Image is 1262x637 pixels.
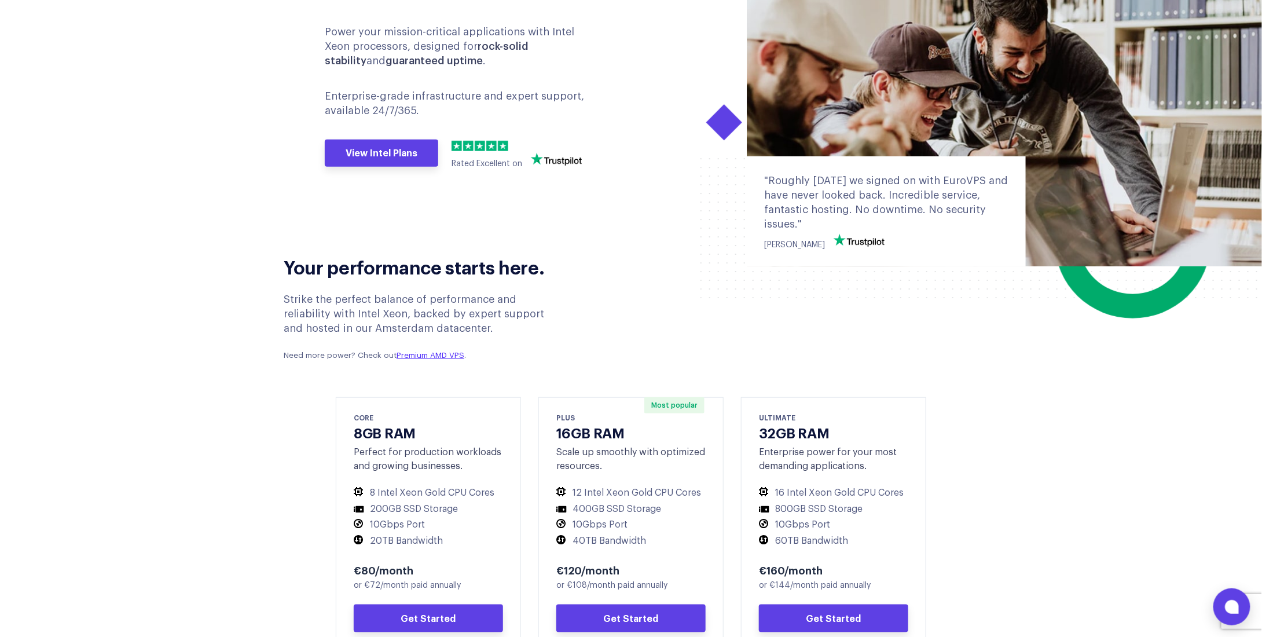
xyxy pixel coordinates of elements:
[759,412,908,423] div: ULTIMATE
[759,487,908,499] li: 16 Intel Xeon Gold CPU Cores
[386,56,483,66] b: guaranteed uptime
[1213,588,1250,625] button: Open chat window
[556,580,706,592] div: or €108/month paid annually
[284,350,563,361] p: Need more power? Check out .
[354,535,503,547] li: 20TB Bandwidth
[644,397,705,413] span: Most popular
[759,424,908,441] h3: 32GB RAM
[759,503,908,515] li: 800GB SSD Storage
[759,519,908,531] li: 10Gbps Port
[498,141,508,151] img: 5
[354,445,503,473] div: Perfect for production workloads and growing businesses.
[759,563,908,577] div: €160/month
[452,141,462,151] img: 1
[556,535,706,547] li: 40TB Bandwidth
[325,25,599,69] p: Power your mission-critical applications with Intel Xeon processors, designed for and .
[556,424,706,441] h3: 16GB RAM
[556,519,706,531] li: 10Gbps Port
[556,487,706,499] li: 12 Intel Xeon Gold CPU Cores
[556,563,706,577] div: €120/month
[764,174,1008,232] div: "Roughly [DATE] we signed on with EuroVPS and have never looked back. Incredible service, fantast...
[759,535,908,547] li: 60TB Bandwidth
[354,412,503,423] div: CORE
[354,503,503,515] li: 200GB SSD Storage
[556,412,706,423] div: PLUS
[354,424,503,441] h3: 8GB RAM
[556,445,706,473] div: Scale up smoothly with optimized resources.
[354,519,503,531] li: 10Gbps Port
[764,241,825,249] span: [PERSON_NAME]
[759,580,908,592] div: or €144/month paid annually
[354,487,503,499] li: 8 Intel Xeon Gold CPU Cores
[486,141,497,151] img: 4
[759,605,908,632] a: Get Started
[325,41,529,66] b: rock-solid stability
[556,605,706,632] a: Get Started
[284,255,563,278] h2: Your performance starts here.
[463,141,474,151] img: 2
[325,89,599,118] p: Enterprise-grade infrastructure and expert support, available 24/7/365.
[397,352,464,359] a: Premium AMD VPS
[759,445,908,473] div: Enterprise power for your most demanding applications.
[556,503,706,515] li: 400GB SSD Storage
[284,292,563,362] div: Strike the perfect balance of performance and reliability with Intel Xeon, backed by expert suppo...
[325,140,438,167] a: View Intel Plans
[452,160,522,168] span: Rated Excellent on
[475,141,485,151] img: 3
[354,580,503,592] div: or €72/month paid annually
[354,563,503,577] div: €80/month
[354,605,503,632] a: Get Started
